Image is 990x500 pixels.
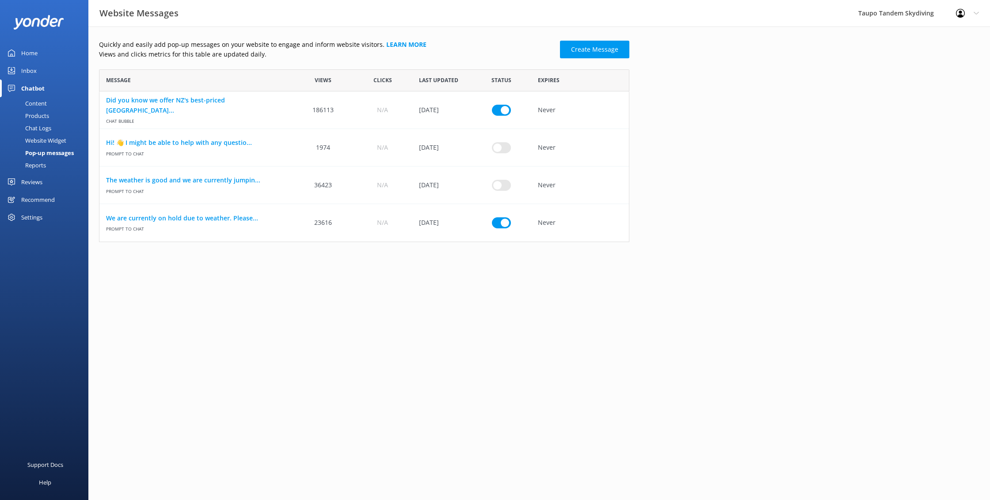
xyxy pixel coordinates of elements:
span: Expires [538,76,560,84]
span: N/A [377,105,388,115]
span: Prompt to Chat [106,223,287,232]
div: Chatbot [21,80,45,97]
div: row [99,129,629,167]
div: Website Widget [5,134,66,147]
span: N/A [377,143,388,152]
div: Inbox [21,62,37,80]
span: Status [491,76,511,84]
div: Reports [5,159,46,171]
div: Help [39,473,51,491]
a: Learn more [386,40,426,49]
a: Hi! 👋 I might be able to help with any questio... [106,138,287,148]
a: Chat Logs [5,122,88,134]
span: Prompt to Chat [106,185,287,194]
a: The weather is good and we are currently jumpin... [106,175,287,185]
div: row [99,204,629,242]
div: 36423 [293,167,353,204]
div: grid [99,91,629,242]
span: N/A [377,180,388,190]
div: row [99,167,629,204]
div: Products [5,110,49,122]
a: Pop-up messages [5,147,88,159]
div: Recommend [21,191,55,208]
a: Did you know we offer NZ's best-priced [GEOGRAPHIC_DATA]... [106,95,287,115]
div: Chat Logs [5,122,51,134]
span: Chat bubble [106,115,287,125]
span: Message [106,76,131,84]
p: Quickly and easily add pop-up messages on your website to engage and inform website visitors. [99,40,555,49]
a: We are currently on hold due to weather. Please... [106,213,287,223]
span: Views [315,76,331,84]
a: Create Message [560,41,629,58]
div: Home [21,44,38,62]
div: 04 Sep 2025 [412,167,472,204]
div: Settings [21,208,42,226]
a: Content [5,97,88,110]
a: Reports [5,159,88,171]
span: N/A [377,218,388,227]
div: 186113 [293,91,353,129]
span: Prompt to Chat [106,148,287,157]
div: 1974 [293,129,353,167]
span: Last updated [419,76,458,84]
p: Views and clicks metrics for this table are updated daily. [99,49,555,59]
div: 23616 [293,204,353,242]
span: Clicks [373,76,392,84]
div: Pop-up messages [5,147,74,159]
div: Never [531,204,629,242]
img: yonder-white-logo.png [13,15,64,30]
div: Never [531,129,629,167]
div: 30 Jan 2025 [412,91,472,129]
div: row [99,91,629,129]
div: Never [531,91,629,129]
div: 06 Sep 2025 [412,204,472,242]
a: Products [5,110,88,122]
div: Support Docs [27,456,63,473]
div: Reviews [21,173,42,191]
a: Website Widget [5,134,88,147]
div: 07 May 2025 [412,129,472,167]
div: Never [531,167,629,204]
div: Content [5,97,47,110]
h3: Website Messages [99,6,179,20]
